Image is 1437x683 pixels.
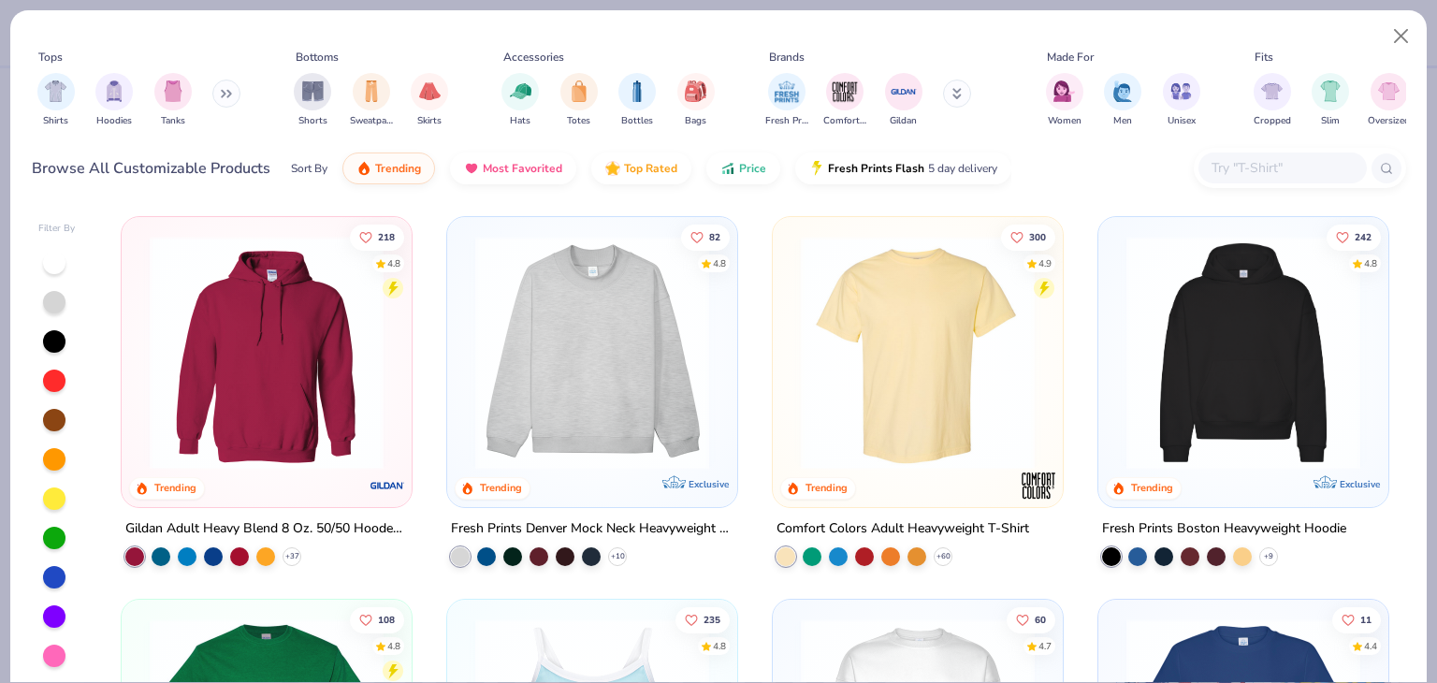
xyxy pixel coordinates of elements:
[388,256,401,270] div: 4.8
[677,73,715,128] div: filter for Bags
[689,478,729,490] span: Exclusive
[375,161,421,176] span: Trending
[1046,73,1083,128] div: filter for Women
[1046,73,1083,128] button: filter button
[1254,73,1291,128] div: filter for Cropped
[890,114,917,128] span: Gildan
[1254,114,1291,128] span: Cropped
[1163,73,1200,128] button: filter button
[291,160,327,177] div: Sort By
[1163,73,1200,128] div: filter for Unisex
[350,114,393,128] span: Sweatpants
[1254,73,1291,128] button: filter button
[936,551,950,562] span: + 60
[765,114,808,128] span: Fresh Prints
[1047,49,1094,65] div: Made For
[677,73,715,128] button: filter button
[831,78,859,106] img: Comfort Colors Image
[298,114,327,128] span: Shorts
[1168,114,1196,128] span: Unisex
[351,606,405,632] button: Like
[38,222,76,236] div: Filter By
[704,615,720,624] span: 235
[675,606,730,632] button: Like
[466,236,718,470] img: f5d85501-0dbb-4ee4-b115-c08fa3845d83
[765,73,808,128] button: filter button
[685,80,705,102] img: Bags Image
[1001,224,1055,250] button: Like
[369,467,406,504] img: Gildan logo
[95,73,133,128] div: filter for Hoodies
[379,615,396,624] span: 108
[823,114,866,128] span: Comfort Colors
[885,73,922,128] button: filter button
[32,157,270,180] div: Browse All Customizable Products
[95,73,133,128] button: filter button
[605,161,620,176] img: TopRated.gif
[417,114,442,128] span: Skirts
[96,114,132,128] span: Hoodies
[621,114,653,128] span: Bottles
[285,551,299,562] span: + 37
[713,639,726,653] div: 4.8
[1261,80,1283,102] img: Cropped Image
[294,73,331,128] button: filter button
[795,153,1011,184] button: Fresh Prints Flash5 day delivery
[618,73,656,128] button: filter button
[567,114,590,128] span: Totes
[1364,256,1377,270] div: 4.8
[624,161,677,176] span: Top Rated
[681,224,730,250] button: Like
[627,80,647,102] img: Bottles Image
[294,73,331,128] div: filter for Shorts
[885,73,922,128] div: filter for Gildan
[1378,80,1400,102] img: Oversized Image
[1048,114,1081,128] span: Women
[154,73,192,128] div: filter for Tanks
[809,161,824,176] img: flash.gif
[163,80,183,102] img: Tanks Image
[1020,467,1057,504] img: Comfort Colors logo
[302,80,324,102] img: Shorts Image
[43,114,68,128] span: Shirts
[823,73,866,128] div: filter for Comfort Colors
[1264,551,1273,562] span: + 9
[1210,157,1354,179] input: Try "T-Shirt"
[37,73,75,128] div: filter for Shirts
[569,80,589,102] img: Totes Image
[296,49,339,65] div: Bottoms
[1255,49,1273,65] div: Fits
[1170,80,1192,102] img: Unisex Image
[503,49,564,65] div: Accessories
[890,78,918,106] img: Gildan Image
[1102,517,1346,541] div: Fresh Prints Boston Heavyweight Hoodie
[483,161,562,176] span: Most Favorited
[1035,615,1046,624] span: 60
[1368,114,1410,128] span: Oversized
[685,114,706,128] span: Bags
[1007,606,1055,632] button: Like
[1312,73,1349,128] div: filter for Slim
[1368,73,1410,128] div: filter for Oversized
[591,153,691,184] button: Top Rated
[37,73,75,128] button: filter button
[1053,80,1075,102] img: Women Image
[361,80,382,102] img: Sweatpants Image
[773,78,801,106] img: Fresh Prints Image
[1044,236,1297,470] img: e55d29c3-c55d-459c-bfd9-9b1c499ab3c6
[451,517,733,541] div: Fresh Prints Denver Mock Neck Heavyweight Sweatshirt
[791,236,1044,470] img: 029b8af0-80e6-406f-9fdc-fdf898547912
[38,49,63,65] div: Tops
[45,80,66,102] img: Shirts Image
[125,517,408,541] div: Gildan Adult Heavy Blend 8 Oz. 50/50 Hooded Sweatshirt
[411,73,448,128] div: filter for Skirts
[379,232,396,241] span: 218
[411,73,448,128] button: filter button
[510,114,530,128] span: Hats
[1327,224,1381,250] button: Like
[823,73,866,128] button: filter button
[560,73,598,128] button: filter button
[1312,73,1349,128] button: filter button
[928,158,997,180] span: 5 day delivery
[1320,80,1341,102] img: Slim Image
